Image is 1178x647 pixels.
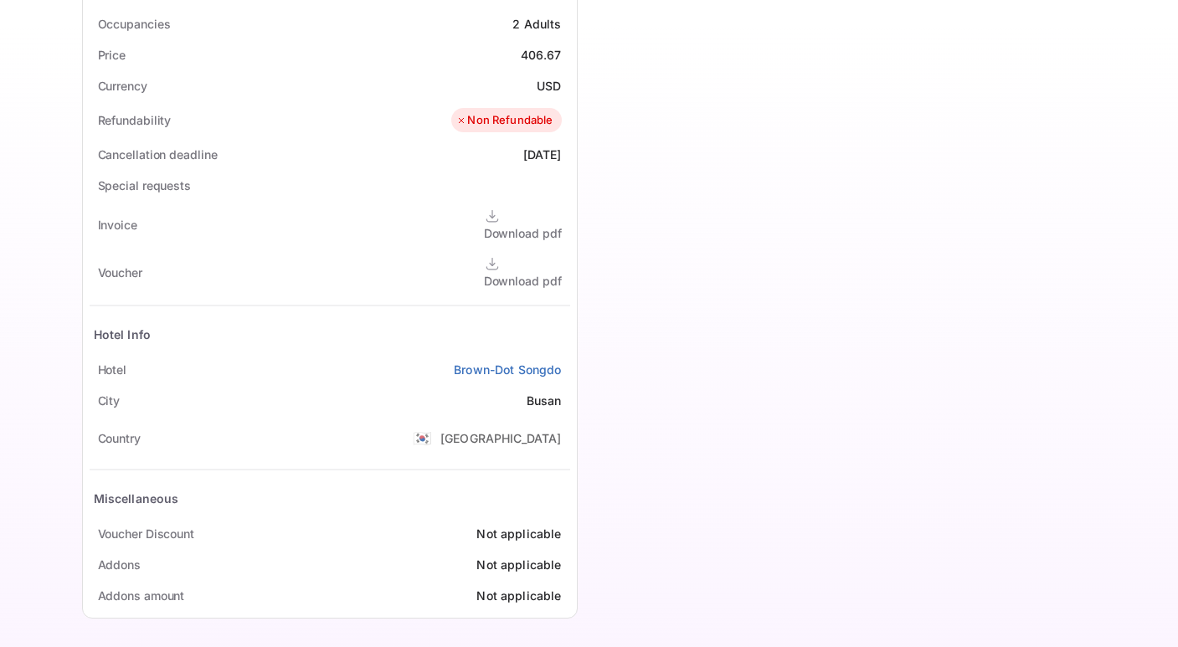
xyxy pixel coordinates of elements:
[523,146,562,163] div: [DATE]
[98,46,126,64] div: Price
[527,392,562,409] div: Busan
[476,525,561,542] div: Not applicable
[98,361,127,378] div: Hotel
[484,272,562,290] div: Download pdf
[98,525,194,542] div: Voucher Discount
[98,177,191,194] div: Special requests
[98,556,141,573] div: Addons
[537,77,561,95] div: USD
[512,15,561,33] div: 2 Adults
[455,112,553,129] div: Non Refundable
[484,224,562,242] div: Download pdf
[98,77,147,95] div: Currency
[476,587,561,604] div: Not applicable
[98,429,141,447] div: Country
[98,216,137,234] div: Invoice
[98,264,142,281] div: Voucher
[413,423,432,453] span: United States
[98,15,171,33] div: Occupancies
[98,111,172,129] div: Refundability
[94,490,179,507] div: Miscellaneous
[98,587,185,604] div: Addons amount
[94,326,152,343] div: Hotel Info
[98,146,218,163] div: Cancellation deadline
[476,556,561,573] div: Not applicable
[521,46,562,64] div: 406.67
[98,392,121,409] div: City
[440,429,562,447] div: [GEOGRAPHIC_DATA]
[454,361,561,378] a: Brown-Dot Songdo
